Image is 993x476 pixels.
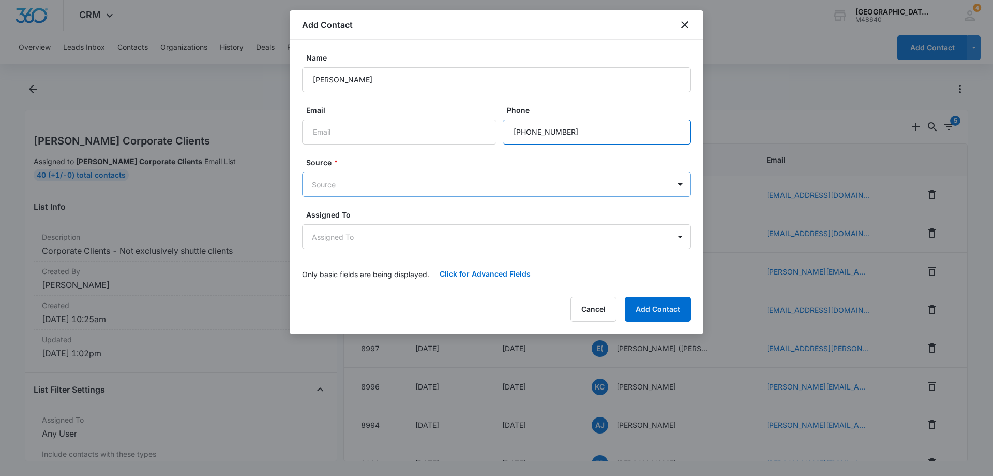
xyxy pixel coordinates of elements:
[302,67,691,92] input: Name
[302,269,429,280] p: Only basic fields are being displayed.
[625,297,691,322] button: Add Contact
[302,120,496,145] input: Email
[306,52,695,63] label: Name
[570,297,616,322] button: Cancel
[503,120,691,145] input: Phone
[679,19,691,31] button: close
[306,157,695,168] label: Source
[429,262,541,286] button: Click for Advanced Fields
[507,105,695,116] label: Phone
[306,209,695,220] label: Assigned To
[306,105,501,116] label: Email
[302,19,353,31] h1: Add Contact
